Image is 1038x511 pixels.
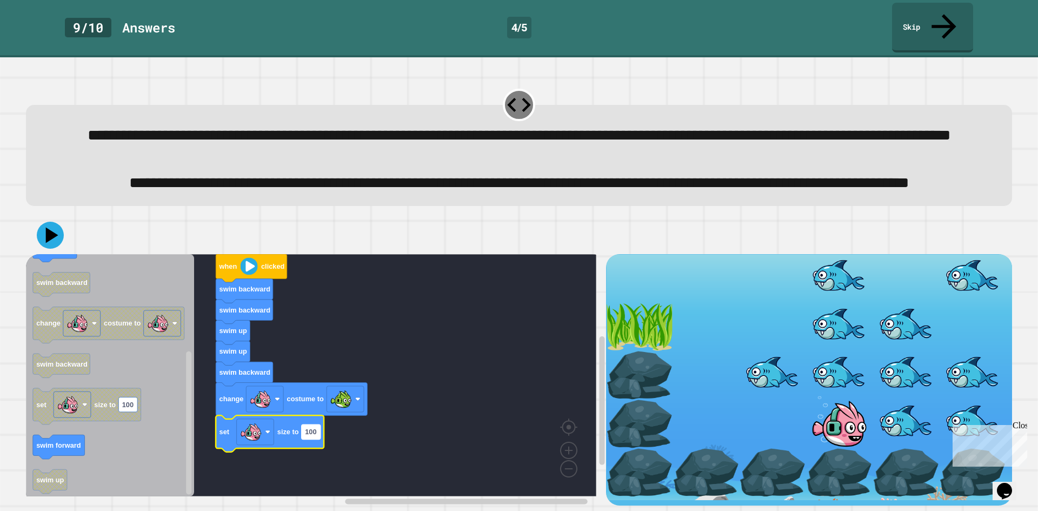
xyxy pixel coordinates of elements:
[36,320,61,328] text: change
[892,3,973,52] a: Skip
[993,468,1027,500] iframe: chat widget
[219,286,271,294] text: swim backward
[287,395,324,403] text: costume to
[36,360,88,368] text: swim backward
[219,428,230,436] text: set
[65,18,111,37] div: 9 / 10
[948,421,1027,467] iframe: chat widget
[219,263,237,271] text: when
[219,348,247,356] text: swim up
[507,17,531,38] div: 4 / 5
[219,327,247,335] text: swim up
[305,428,316,436] text: 100
[122,401,134,409] text: 100
[94,401,116,409] text: size to
[219,395,244,403] text: change
[277,428,299,436] text: size to
[261,263,284,271] text: clicked
[4,4,75,69] div: Chat with us now!Close
[26,254,606,506] div: Blockly Workspace
[36,476,64,484] text: swim up
[36,441,81,449] text: swim forward
[219,368,271,376] text: swim backward
[36,401,46,409] text: set
[122,18,175,37] div: Answer s
[104,320,141,328] text: costume to
[36,279,88,287] text: swim backward
[219,306,271,314] text: swim backward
